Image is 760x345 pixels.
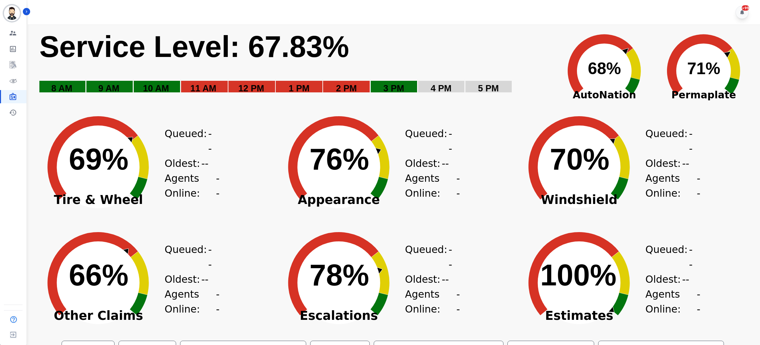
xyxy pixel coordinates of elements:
text: 68% [588,59,621,78]
span: -- [216,171,221,201]
div: Oldest: [645,156,695,171]
span: -- [449,126,454,156]
span: Escalations [273,313,405,319]
div: Agents Online: [405,287,461,317]
span: Tire & Wheel [32,197,165,203]
span: -- [689,242,695,272]
span: Permaplate [654,87,753,102]
div: Oldest: [645,272,695,287]
text: 3 PM [383,83,404,93]
span: -- [442,156,449,171]
div: Queued: [645,242,695,272]
div: Agents Online: [645,287,702,317]
text: 78% [309,259,369,292]
div: +99 [742,5,749,11]
text: 9 AM [98,83,119,93]
span: Appearance [273,197,405,203]
svg: Service Level: 0% [39,29,551,103]
div: Oldest: [165,272,214,287]
span: -- [208,126,214,156]
text: 8 AM [51,83,72,93]
div: Agents Online: [405,171,461,201]
text: 70% [550,143,609,176]
text: 4 PM [431,83,451,93]
span: -- [456,171,461,201]
text: 66% [69,259,128,292]
div: Oldest: [405,272,455,287]
span: -- [201,156,209,171]
img: Bordered avatar [4,5,20,21]
span: -- [216,287,221,317]
text: 1 PM [289,83,309,93]
div: Agents Online: [165,171,221,201]
text: 100% [540,259,616,292]
text: 71% [687,59,720,78]
span: -- [689,126,695,156]
text: Service Level: 67.83% [39,30,349,63]
span: -- [456,287,461,317]
span: Other Claims [32,313,165,319]
div: Oldest: [165,156,214,171]
span: Windshield [513,197,645,203]
text: 11 AM [190,83,216,93]
span: -- [449,242,454,272]
span: Estimates [513,313,645,319]
div: Queued: [165,242,214,272]
div: Queued: [645,126,695,156]
div: Agents Online: [645,171,702,201]
span: -- [697,287,702,317]
span: -- [697,171,702,201]
text: 69% [69,143,128,176]
div: Agents Online: [165,287,221,317]
text: 5 PM [478,83,499,93]
span: -- [201,272,209,287]
div: Oldest: [405,156,455,171]
div: Queued: [165,126,214,156]
text: 2 PM [336,83,357,93]
text: 10 AM [143,83,169,93]
text: 76% [309,143,369,176]
span: AutoNation [555,87,654,102]
span: -- [682,272,689,287]
div: Queued: [405,242,455,272]
div: Queued: [405,126,455,156]
span: -- [442,272,449,287]
span: -- [208,242,214,272]
span: -- [682,156,689,171]
text: 12 PM [238,83,264,93]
